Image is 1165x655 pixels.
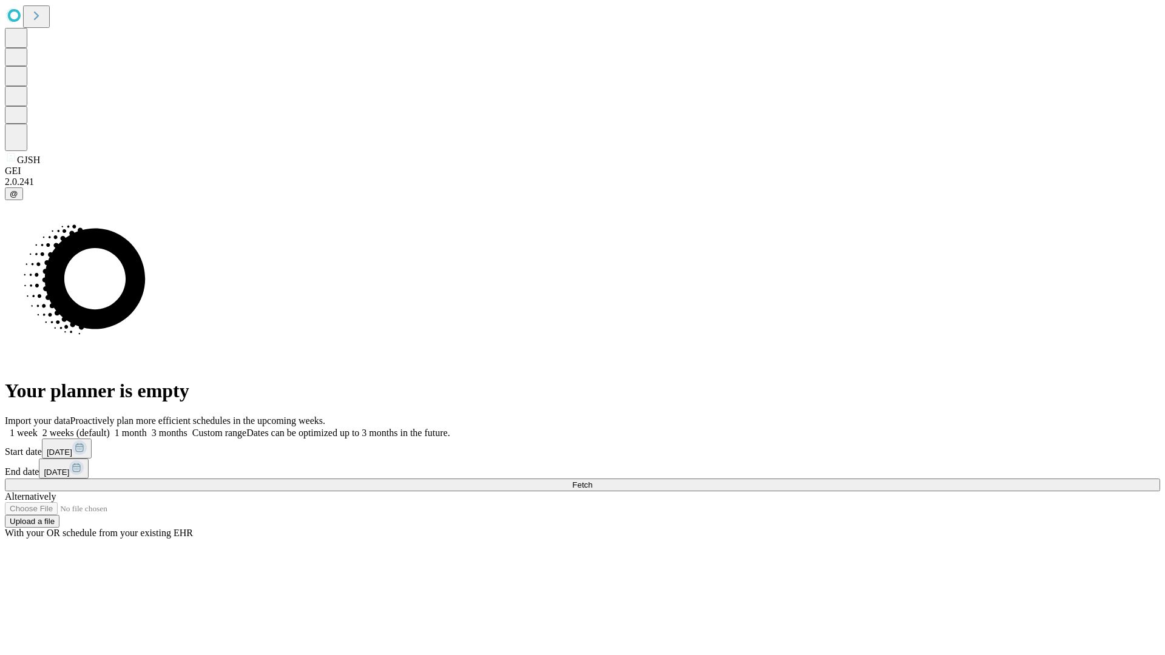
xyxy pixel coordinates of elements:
span: 1 month [115,428,147,438]
h1: Your planner is empty [5,380,1160,402]
button: @ [5,187,23,200]
span: Dates can be optimized up to 3 months in the future. [246,428,450,438]
span: 1 week [10,428,38,438]
span: 3 months [152,428,187,438]
span: Proactively plan more efficient schedules in the upcoming weeks. [70,415,325,426]
span: Fetch [572,480,592,489]
span: @ [10,189,18,198]
button: Upload a file [5,515,59,528]
span: [DATE] [44,468,69,477]
button: [DATE] [39,458,89,479]
div: End date [5,458,1160,479]
span: 2 weeks (default) [42,428,110,438]
span: Alternatively [5,491,56,502]
div: Start date [5,438,1160,458]
div: 2.0.241 [5,176,1160,187]
span: [DATE] [47,448,72,457]
span: Custom range [192,428,246,438]
span: GJSH [17,155,40,165]
span: With your OR schedule from your existing EHR [5,528,193,538]
button: [DATE] [42,438,92,458]
span: Import your data [5,415,70,426]
button: Fetch [5,479,1160,491]
div: GEI [5,166,1160,176]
